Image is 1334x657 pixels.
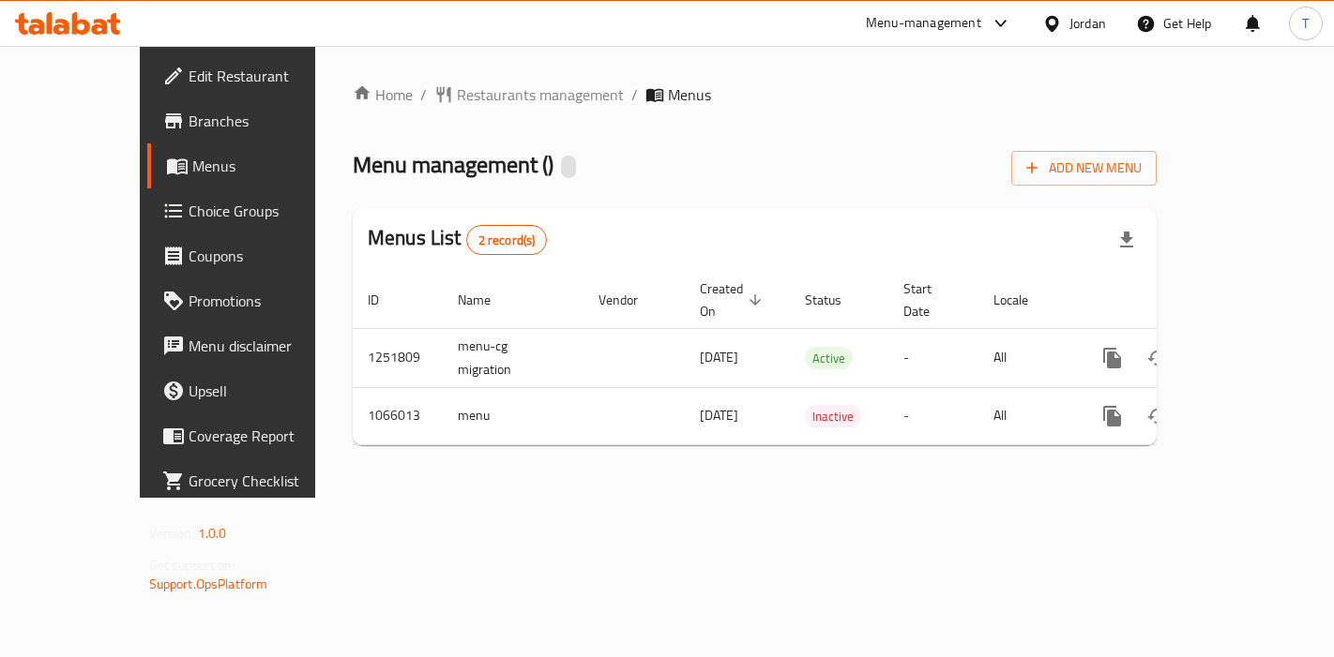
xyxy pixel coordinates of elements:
span: Status [805,289,866,311]
div: Jordan [1069,13,1106,34]
span: Branches [189,110,347,132]
td: menu-cg migration [443,328,584,387]
td: All [978,328,1075,387]
h2: Menus List [368,224,547,255]
span: Name [458,289,515,311]
span: 2 record(s) [467,231,547,249]
td: 1251809 [353,328,443,387]
div: Export file [1104,217,1149,262]
th: Actions [1075,272,1285,329]
div: Total records count [466,225,548,255]
a: Coupons [147,233,362,278]
a: Home [353,83,413,106]
span: Menu management ( ) [353,143,553,186]
span: Created On [700,277,767,322]
td: - [888,387,978,444]
span: 1.0.0 [198,521,227,545]
li: / [631,83,638,106]
span: Choice Groups [189,200,347,222]
td: 1066013 [353,387,443,444]
div: Inactive [805,405,861,427]
a: Menu disclaimer [147,323,362,368]
span: Coverage Report [189,425,347,447]
a: Support.OpsPlatform [149,572,268,596]
span: Vendor [599,289,662,311]
td: menu [443,387,584,444]
span: Restaurants management [457,83,624,106]
span: Menu disclaimer [189,335,347,357]
span: Upsell [189,380,347,402]
div: Menu-management [866,12,981,35]
div: Active [805,347,853,369]
a: Branches [147,98,362,143]
span: Get support on: [149,553,235,577]
span: ID [368,289,403,311]
span: Menus [192,155,347,177]
span: Add New Menu [1026,157,1142,180]
span: Coupons [189,245,347,267]
span: [DATE] [700,345,738,369]
table: enhanced table [353,272,1285,445]
span: Start Date [903,277,956,322]
button: Add New Menu [1011,151,1157,186]
span: T [1302,13,1309,34]
span: Version: [149,521,195,545]
button: more [1090,336,1135,381]
span: Inactive [805,406,861,427]
td: All [978,387,1075,444]
button: more [1090,394,1135,439]
span: Grocery Checklist [189,470,347,492]
td: - [888,328,978,387]
button: Change Status [1135,336,1180,381]
span: Edit Restaurant [189,65,347,87]
button: Change Status [1135,394,1180,439]
nav: breadcrumb [353,83,1157,106]
span: Locale [993,289,1053,311]
a: Promotions [147,278,362,323]
li: / [420,83,427,106]
a: Choice Groups [147,188,362,233]
span: Menus [668,83,711,106]
a: Upsell [147,368,362,413]
a: Restaurants management [434,83,624,106]
a: Menus [147,143,362,188]
span: [DATE] [700,403,738,427]
span: Promotions [189,290,347,312]
a: Coverage Report [147,413,362,458]
span: Active [805,348,853,369]
a: Edit Restaurant [147,53,362,98]
a: Grocery Checklist [147,458,362,503]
